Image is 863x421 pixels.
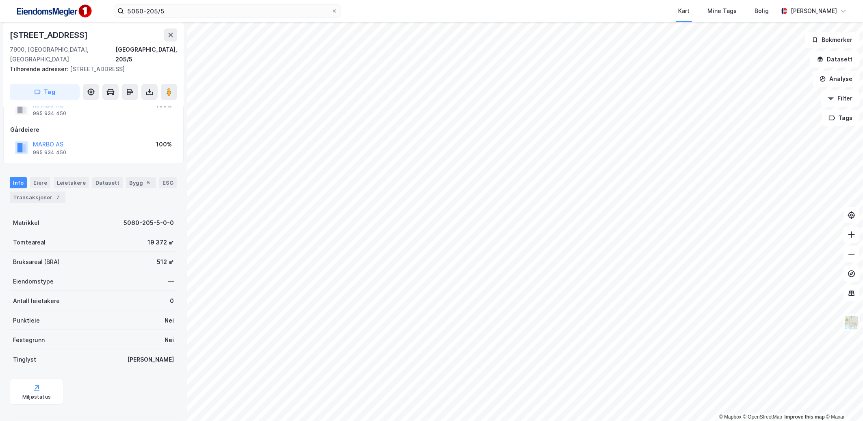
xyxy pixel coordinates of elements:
div: Info [10,177,27,188]
img: Z [844,315,859,330]
div: Punktleie [13,316,40,325]
div: Transaksjoner [10,192,65,203]
div: Leietakere [54,177,89,188]
button: Analyse [813,71,860,87]
div: Kart [678,6,690,16]
div: 512 ㎡ [157,257,174,267]
div: [GEOGRAPHIC_DATA], 205/5 [115,45,177,64]
div: Antall leietakere [13,296,60,306]
div: 995 934 450 [33,110,66,117]
div: Bygg [126,177,156,188]
div: Datasett [92,177,123,188]
div: 19 372 ㎡ [147,238,174,247]
div: [PERSON_NAME] [127,355,174,364]
div: 5060-205-5-0-0 [124,218,174,228]
div: Kontrollprogram for chat [822,382,863,421]
button: Tag [10,84,80,100]
a: OpenStreetMap [743,414,783,420]
div: [STREET_ADDRESS] [10,64,171,74]
div: ESG [159,177,177,188]
iframe: Chat Widget [822,382,863,421]
button: Bokmerker [805,32,860,48]
div: Gårdeiere [10,125,177,135]
div: 100% [156,140,172,149]
div: [STREET_ADDRESS] [10,28,89,41]
span: Tilhørende adresser: [10,65,70,72]
img: F4PB6Px+NJ5v8B7XTbfpPpyloAAAAASUVORK5CYII= [13,2,94,20]
div: [PERSON_NAME] [791,6,837,16]
div: Eiendomstype [13,277,54,286]
div: Nei [165,316,174,325]
div: 7900, [GEOGRAPHIC_DATA], [GEOGRAPHIC_DATA] [10,45,115,64]
div: 0 [170,296,174,306]
button: Datasett [810,51,860,68]
div: Tomteareal [13,238,46,247]
input: Søk på adresse, matrikkel, gårdeiere, leietakere eller personer [124,5,331,17]
div: Tinglyst [13,355,36,364]
div: Bruksareal (BRA) [13,257,60,267]
button: Filter [821,90,860,107]
div: — [168,277,174,286]
div: 7 [54,193,62,201]
div: Festegrunn [13,335,45,345]
div: Eiere [30,177,50,188]
div: 5 [145,179,153,187]
div: Nei [165,335,174,345]
div: 995 934 450 [33,149,66,156]
div: Miljøstatus [22,394,51,400]
div: Bolig [755,6,769,16]
div: Matrikkel [13,218,39,228]
a: Mapbox [719,414,742,420]
div: Mine Tags [707,6,737,16]
a: Improve this map [785,414,825,420]
button: Tags [822,110,860,126]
